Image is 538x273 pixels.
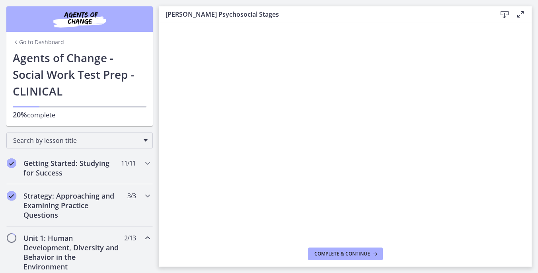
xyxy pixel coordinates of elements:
[7,191,16,201] i: Completed
[32,10,127,29] img: Agents of Change
[13,136,140,145] span: Search by lesson title
[13,38,64,46] a: Go to Dashboard
[13,110,27,119] span: 20%
[127,191,136,201] span: 3 / 3
[121,158,136,168] span: 11 / 11
[23,233,121,271] h2: Unit 1: Human Development, Diversity and Behavior in the Environment
[314,251,370,257] span: Complete & continue
[124,233,136,243] span: 2 / 13
[23,158,121,177] h2: Getting Started: Studying for Success
[308,248,383,260] button: Complete & continue
[166,10,484,19] h3: [PERSON_NAME] Psychosocial Stages
[23,191,121,220] h2: Strategy: Approaching and Examining Practice Questions
[13,49,146,99] h1: Agents of Change - Social Work Test Prep - CLINICAL
[13,110,146,120] p: complete
[6,133,153,148] div: Search by lesson title
[7,158,16,168] i: Completed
